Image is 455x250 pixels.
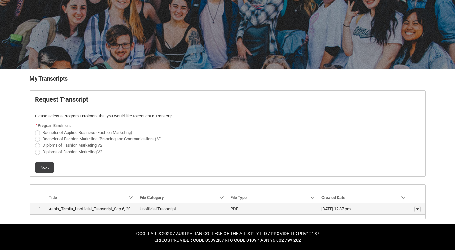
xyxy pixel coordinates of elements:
span: Program Enrolment [38,123,71,128]
article: Request_Student_Transcript flow [30,90,426,177]
abbr: required [36,123,37,128]
b: Request Transcript [35,95,88,103]
lightning-base-formatted-text: PDF [231,207,238,211]
lightning-formatted-date-time: [DATE] 12:37 pm [321,207,351,211]
b: My Transcripts [30,75,68,82]
p: Please select a Program Enrolment that you would like to request a Transcript. [35,113,420,119]
button: Next [35,162,54,173]
span: Bachelor of Applied Business (Fashion Marketing) [43,130,132,135]
span: Diploma of Fashion Marketing V2 [43,143,102,148]
lightning-base-formatted-text: Assis_Tarsila_Unofficial_Transcript_Sep 6, 2025.pdf [49,207,142,211]
lightning-base-formatted-text: Unofficial Transcript [140,207,176,211]
span: Bachelor of Fashion Marketing (Branding and Communications) V1 [43,136,162,141]
span: Diploma of Fashion Marketing V2 [43,149,102,154]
